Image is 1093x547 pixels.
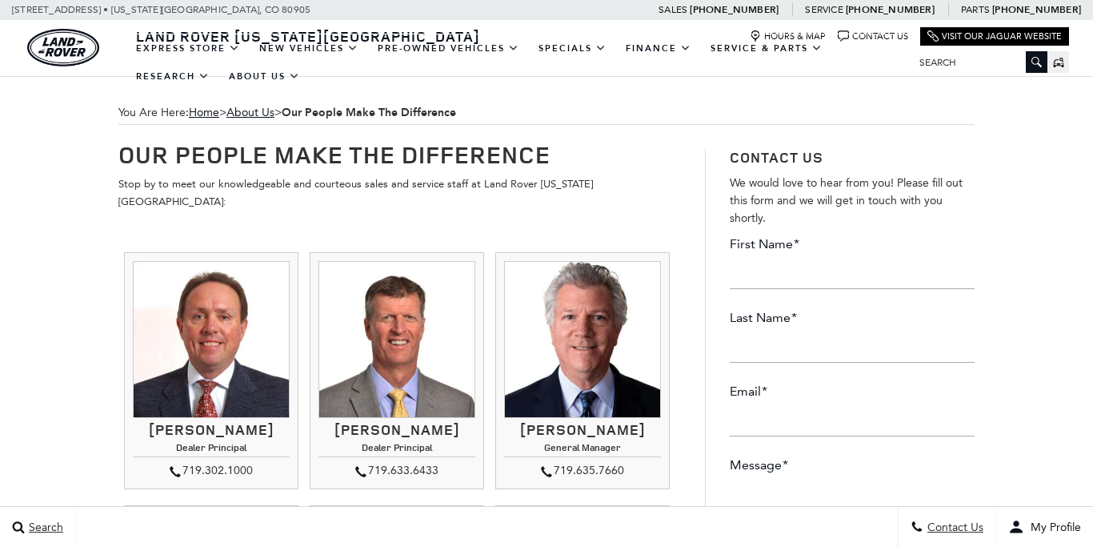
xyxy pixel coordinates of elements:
[996,507,1093,547] button: user-profile-menu
[133,261,290,418] img: Thom Buckley
[136,26,480,46] span: Land Rover [US_STATE][GEOGRAPHIC_DATA]
[690,3,779,16] a: [PHONE_NUMBER]
[701,34,832,62] a: Service & Parts
[730,457,788,474] label: Message
[219,62,310,90] a: About Us
[750,30,826,42] a: Hours & Map
[118,141,681,167] h1: Our People Make The Difference
[27,29,99,66] img: Land Rover
[27,29,99,66] a: land-rover
[504,422,661,438] h3: [PERSON_NAME]
[126,62,219,90] a: Research
[12,4,310,15] a: [STREET_ADDRESS] • [US_STATE][GEOGRAPHIC_DATA], CO 80905
[189,106,456,119] span: >
[318,461,475,481] div: 719.633.6433
[133,461,290,481] div: 719.302.1000
[133,442,290,457] h4: Dealer Principal
[907,53,1047,72] input: Search
[126,26,490,46] a: Land Rover [US_STATE][GEOGRAPHIC_DATA]
[504,442,661,457] h4: General Manager
[659,4,687,15] span: Sales
[126,34,907,90] nav: Main Navigation
[529,34,616,62] a: Specials
[616,34,701,62] a: Finance
[838,30,908,42] a: Contact Us
[992,3,1081,16] a: [PHONE_NUMBER]
[961,4,990,15] span: Parts
[226,106,456,119] span: >
[368,34,529,62] a: Pre-Owned Vehicles
[730,176,963,225] span: We would love to hear from you! Please fill out this form and we will get in touch with you shortly.
[504,461,661,481] div: 719.635.7660
[318,261,475,418] img: Mike Jorgensen
[1024,521,1081,534] span: My Profile
[282,105,456,120] strong: Our People Make The Difference
[923,521,983,534] span: Contact Us
[318,442,475,457] h4: Dealer Principal
[730,149,975,167] h3: Contact Us
[318,422,475,438] h3: [PERSON_NAME]
[118,175,681,211] p: Stop by to meet our knowledgeable and courteous sales and service staff at Land Rover [US_STATE][...
[118,101,975,125] span: You Are Here:
[504,261,661,418] img: Ray Reilly
[730,309,797,327] label: Last Name
[805,4,843,15] span: Service
[846,3,935,16] a: [PHONE_NUMBER]
[250,34,368,62] a: New Vehicles
[25,521,63,534] span: Search
[927,30,1062,42] a: Visit Our Jaguar Website
[126,34,250,62] a: EXPRESS STORE
[730,383,767,400] label: Email
[133,422,290,438] h3: [PERSON_NAME]
[730,235,799,253] label: First Name
[226,106,274,119] a: About Us
[118,101,975,125] div: Breadcrumbs
[189,106,219,119] a: Home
